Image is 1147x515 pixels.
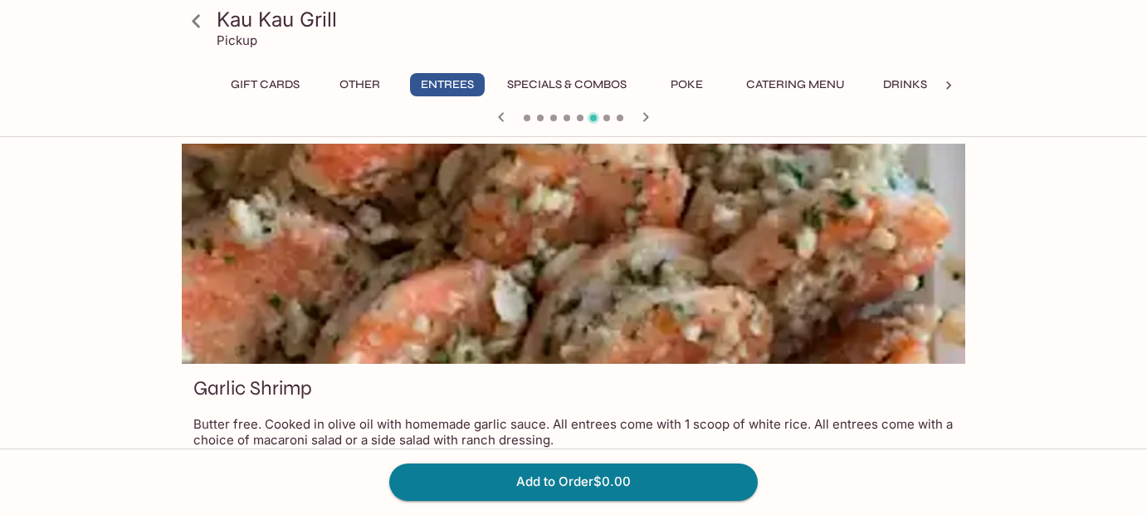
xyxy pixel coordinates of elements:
[322,73,397,96] button: Other
[867,73,942,96] button: Drinks
[182,144,965,364] div: Garlic Shrimp
[193,416,954,448] p: Butter free. Cooked in olive oil with homemade garlic sauce. All entrees come with 1 scoop of whi...
[222,73,309,96] button: Gift Cards
[193,375,312,401] h3: Garlic Shrimp
[649,73,724,96] button: Poke
[498,73,636,96] button: Specials & Combos
[389,463,758,500] button: Add to Order$0.00
[217,32,257,48] p: Pickup
[217,7,959,32] h3: Kau Kau Grill
[737,73,854,96] button: Catering Menu
[410,73,485,96] button: Entrees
